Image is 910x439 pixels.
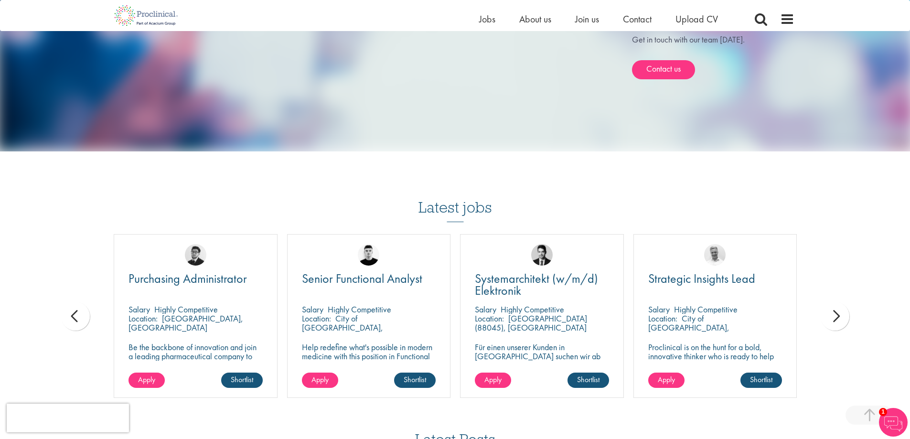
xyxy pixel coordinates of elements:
[154,304,218,315] p: Highly Competitive
[475,270,598,299] span: Systemarchitekt (w/m/d) Elektronik
[475,304,496,315] span: Salary
[648,313,729,342] p: City of [GEOGRAPHIC_DATA], [GEOGRAPHIC_DATA]
[740,373,782,388] a: Shortlist
[302,270,422,287] span: Senior Functional Analyst
[358,244,379,266] img: Patrick Melody
[328,304,391,315] p: Highly Competitive
[648,343,782,379] p: Proclinical is on the hunt for a bold, innovative thinker who is ready to help push the boundarie...
[128,313,158,324] span: Location:
[128,373,165,388] a: Apply
[311,375,329,385] span: Apply
[418,175,492,222] h3: Latest jobs
[475,373,511,388] a: Apply
[7,404,129,432] iframe: reCAPTCHA
[575,13,599,25] a: Join us
[302,304,323,315] span: Salary
[221,373,263,388] a: Shortlist
[128,343,263,379] p: Be the backbone of innovation and join a leading pharmaceutical company to help keep life-changin...
[648,373,685,388] a: Apply
[632,60,695,79] a: Contact us
[302,313,383,342] p: City of [GEOGRAPHIC_DATA], [GEOGRAPHIC_DATA]
[138,375,155,385] span: Apply
[821,302,849,331] div: next
[531,244,553,266] img: Thomas Wenig
[648,313,677,324] span: Location:
[501,304,564,315] p: Highly Competitive
[475,273,609,297] a: Systemarchitekt (w/m/d) Elektronik
[302,313,331,324] span: Location:
[475,313,587,333] p: [GEOGRAPHIC_DATA] (88045), [GEOGRAPHIC_DATA]
[648,270,755,287] span: Strategic Insights Lead
[475,313,504,324] span: Location:
[648,273,782,285] a: Strategic Insights Lead
[128,270,247,287] span: Purchasing Administrator
[674,304,738,315] p: Highly Competitive
[128,273,263,285] a: Purchasing Administrator
[658,375,675,385] span: Apply
[302,273,436,285] a: Senior Functional Analyst
[475,343,609,379] p: Für einen unserer Kunden in [GEOGRAPHIC_DATA] suchen wir ab sofort einen Leitenden Systemarchitek...
[704,244,726,266] img: Joshua Bye
[484,375,502,385] span: Apply
[479,13,495,25] a: Jobs
[302,343,436,370] p: Help redefine what's possible in modern medicine with this position in Functional Analysis!
[879,408,908,437] img: Chatbot
[128,304,150,315] span: Salary
[879,408,887,416] span: 1
[185,244,206,266] img: Todd Wigmore
[519,13,551,25] a: About us
[128,313,243,333] p: [GEOGRAPHIC_DATA], [GEOGRAPHIC_DATA]
[632,33,794,79] div: Get in touch with our team [DATE].
[675,13,718,25] a: Upload CV
[648,304,670,315] span: Salary
[567,373,609,388] a: Shortlist
[623,13,652,25] a: Contact
[302,373,338,388] a: Apply
[61,302,90,331] div: prev
[394,373,436,388] a: Shortlist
